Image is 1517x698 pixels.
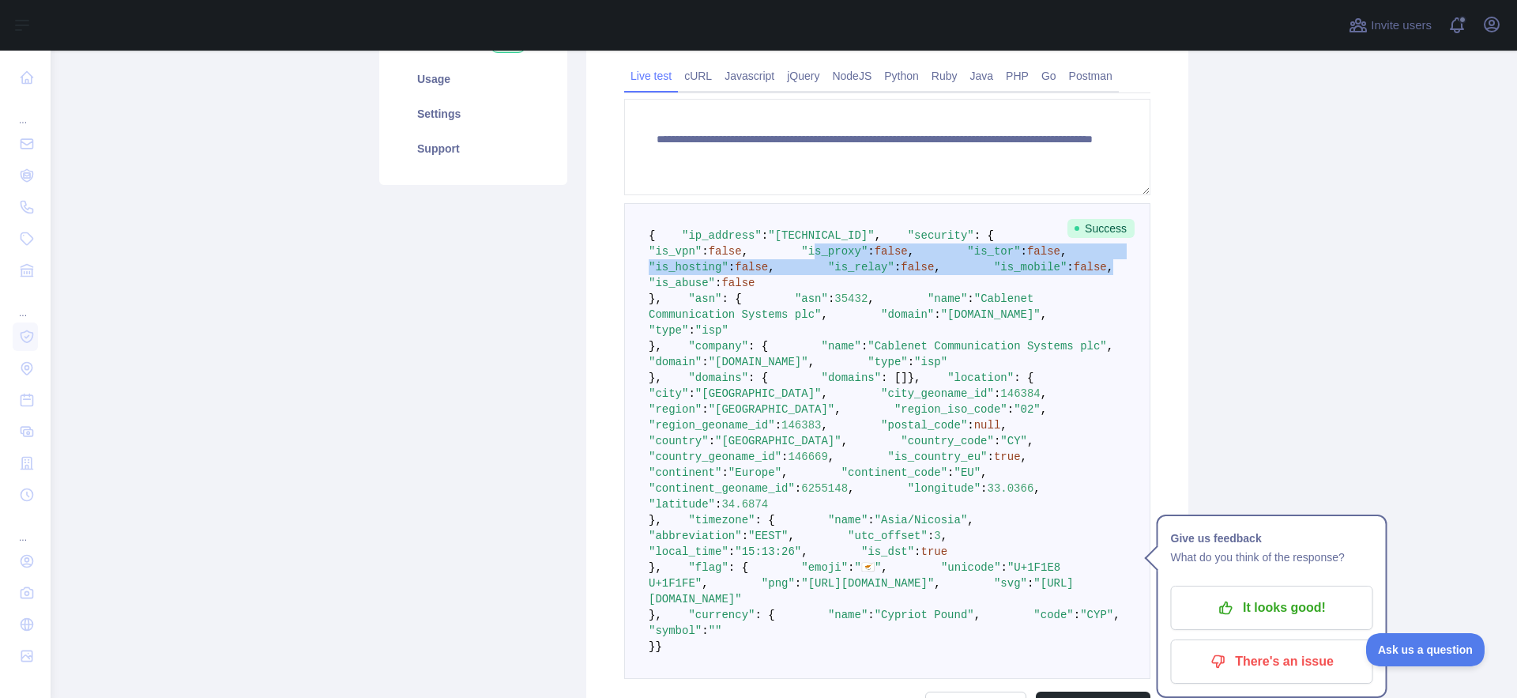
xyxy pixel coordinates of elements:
a: Java [964,63,1000,89]
span: "utc_offset" [848,530,928,542]
span: "Cypriot Pound" [875,609,974,621]
span: : { [1014,372,1033,384]
span: "[GEOGRAPHIC_DATA]" [709,403,835,416]
span: , [801,545,807,558]
a: Postman [1063,63,1119,89]
span: } [649,640,655,653]
span: : [715,277,721,289]
span: "15:13:26" [735,545,801,558]
span: "currency" [688,609,755,621]
span: , [742,245,748,258]
span: false [1074,261,1107,274]
button: It looks good! [1171,586,1373,630]
span: "Europe" [728,466,781,479]
a: Python [878,63,925,89]
span: : [688,324,695,337]
span: "is_mobile" [994,261,1067,274]
span: : [728,261,735,274]
span: Success [1067,219,1135,238]
span: , [788,530,794,542]
span: : { [728,561,748,574]
span: "country_code" [901,435,994,447]
span: , [841,435,848,447]
span: , [1027,435,1033,447]
span: "region_geoname_id" [649,419,775,432]
span: : [848,561,854,574]
span: "unicode" [941,561,1001,574]
div: ... [13,95,38,126]
span: "[GEOGRAPHIC_DATA]" [695,387,822,400]
span: : [934,308,940,321]
a: Support [398,131,548,166]
span: : [828,292,834,305]
span: "continent_geoname_id" [649,482,795,495]
span: "domain" [881,308,934,321]
span: , [1041,308,1047,321]
span: "ip_address" [682,229,762,242]
p: What do you think of the response? [1171,548,1373,567]
span: , [821,308,827,321]
span: , [834,403,841,416]
a: Usage [398,62,548,96]
span: "png" [762,577,795,590]
span: : [1007,403,1014,416]
span: "[URL][DOMAIN_NAME]" [801,577,934,590]
span: "symbol" [649,624,702,637]
span: }, [649,609,662,621]
span: : [1074,609,1080,621]
span: "is_proxy" [801,245,868,258]
span: "name" [828,514,868,526]
span: "name" [821,340,860,353]
span: , [967,514,973,526]
span: false [901,261,934,274]
span: , [875,229,881,242]
span: , [981,466,987,479]
span: }, [649,372,662,384]
span: "isp" [695,324,728,337]
span: "CY" [1000,435,1027,447]
span: "timezone" [688,514,755,526]
span: 3 [934,530,940,542]
span: : [795,577,801,590]
span: , [828,451,834,463]
span: "type" [649,324,688,337]
span: , [1000,419,1007,432]
span: "emoji" [801,561,848,574]
span: 6255148 [801,482,848,495]
span: 146669 [788,451,827,463]
span: : [928,530,934,542]
span: false [875,245,908,258]
span: "02" [1014,403,1041,416]
a: NodeJS [826,63,878,89]
span: "name" [928,292,967,305]
span: : [967,419,973,432]
span: : [967,292,973,305]
span: "is_tor" [967,245,1020,258]
span: : [721,466,728,479]
span: null [974,419,1001,432]
span: "continent_code" [841,466,947,479]
span: "country" [649,435,709,447]
span: , [781,466,788,479]
span: , [821,387,827,400]
span: 146383 [781,419,821,432]
a: jQuery [781,63,826,89]
span: "CYP" [1080,609,1113,621]
span: : [742,530,748,542]
span: "is_dst" [861,545,914,558]
span: }, [649,561,662,574]
a: Javascript [718,63,781,89]
span: "isp" [914,356,947,368]
span: "local_time" [649,545,728,558]
span: "[DOMAIN_NAME]" [941,308,1041,321]
span: : [914,545,920,558]
span: "Asia/Nicosia" [875,514,968,526]
span: , [848,482,854,495]
span: "city" [649,387,688,400]
span: "[GEOGRAPHIC_DATA]" [715,435,841,447]
span: : { [974,229,994,242]
span: 33.0366 [988,482,1034,495]
span: : [868,609,874,621]
a: PHP [999,63,1035,89]
span: true [921,545,948,558]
